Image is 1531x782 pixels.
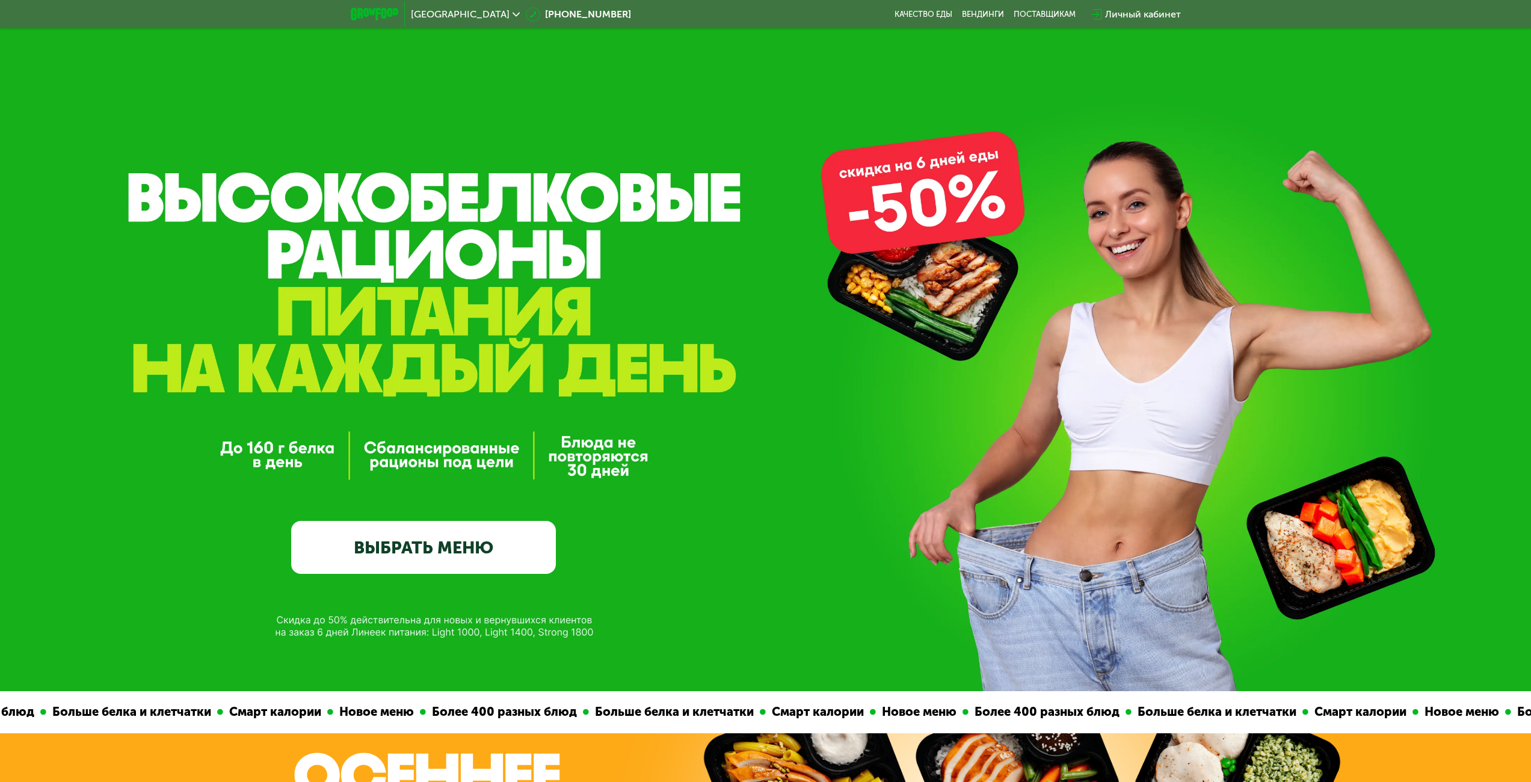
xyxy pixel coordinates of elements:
a: Вендинги [962,10,1004,19]
div: Смарт калории [760,703,864,721]
div: Более 400 разных блюд [420,703,578,721]
div: Больше белка и клетчатки [1126,703,1297,721]
a: ВЫБРАТЬ МЕНЮ [291,521,556,574]
div: Более 400 разных блюд [963,703,1120,721]
div: Больше белка и клетчатки [584,703,754,721]
div: Новое меню [328,703,414,721]
a: Качество еды [895,10,952,19]
div: Больше белка и клетчатки [41,703,212,721]
div: Смарт калории [1303,703,1407,721]
div: Новое меню [870,703,957,721]
div: Новое меню [1413,703,1500,721]
span: [GEOGRAPHIC_DATA] [411,10,510,19]
div: Личный кабинет [1105,7,1181,22]
a: [PHONE_NUMBER] [526,7,631,22]
div: поставщикам [1014,10,1076,19]
div: Смарт калории [218,703,322,721]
